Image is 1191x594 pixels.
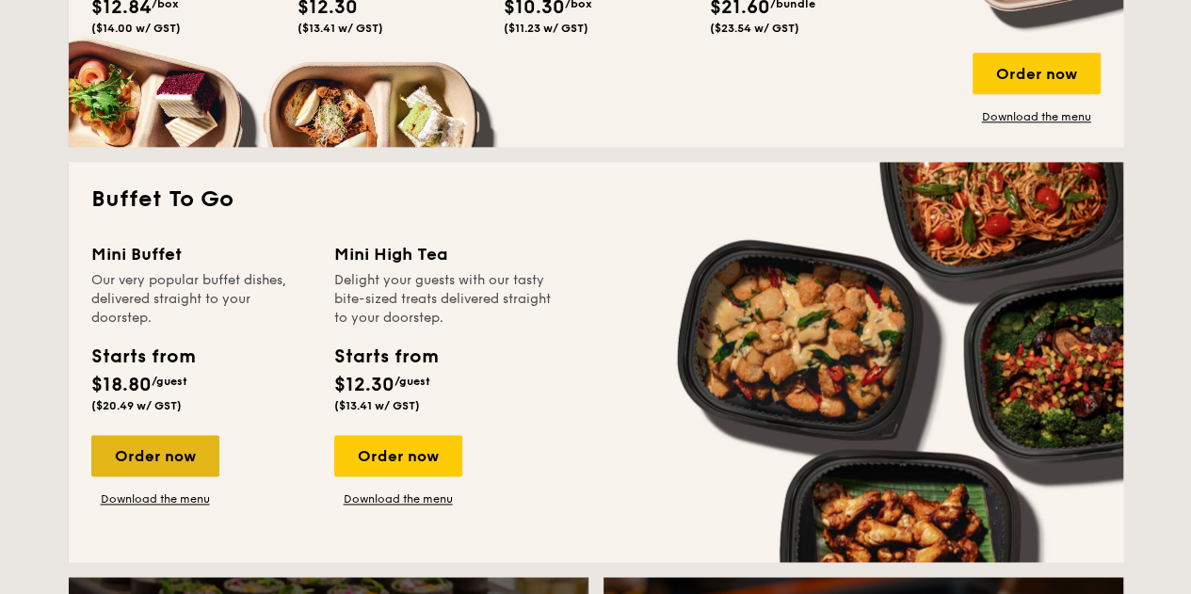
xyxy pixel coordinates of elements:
[334,343,437,371] div: Starts from
[91,271,312,328] div: Our very popular buffet dishes, delivered straight to your doorstep.
[334,399,420,412] span: ($13.41 w/ GST)
[91,399,182,412] span: ($20.49 w/ GST)
[91,374,152,396] span: $18.80
[973,109,1101,124] a: Download the menu
[91,435,219,476] div: Order now
[91,22,181,35] span: ($14.00 w/ GST)
[710,22,799,35] span: ($23.54 w/ GST)
[334,491,462,506] a: Download the menu
[334,435,462,476] div: Order now
[91,491,219,506] a: Download the menu
[394,375,430,388] span: /guest
[152,375,187,388] span: /guest
[91,185,1101,215] h2: Buffet To Go
[298,22,383,35] span: ($13.41 w/ GST)
[334,241,555,267] div: Mini High Tea
[91,241,312,267] div: Mini Buffet
[973,53,1101,94] div: Order now
[334,271,555,328] div: Delight your guests with our tasty bite-sized treats delivered straight to your doorstep.
[334,374,394,396] span: $12.30
[91,343,194,371] div: Starts from
[504,22,588,35] span: ($11.23 w/ GST)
